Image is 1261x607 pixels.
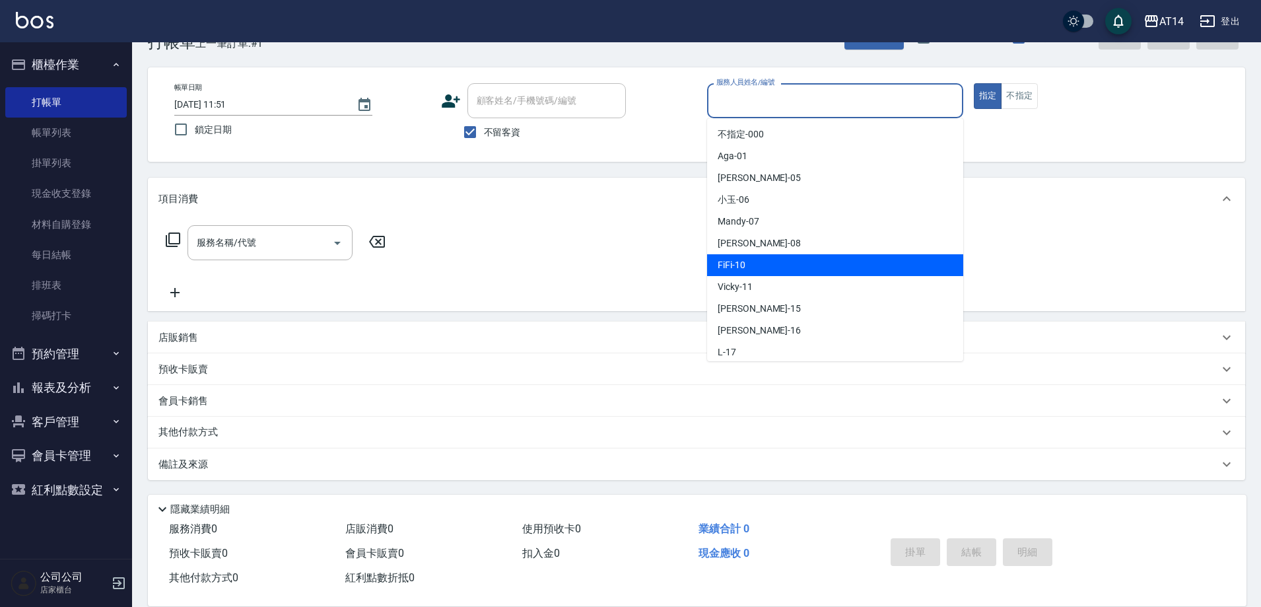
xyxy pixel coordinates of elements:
button: Open [327,232,348,254]
button: 櫃檯作業 [5,48,127,82]
span: 鎖定日期 [195,123,232,137]
span: 小玉 -06 [718,193,749,207]
span: 現金應收 0 [699,547,749,559]
a: 每日結帳 [5,240,127,270]
span: [PERSON_NAME] -15 [718,302,801,316]
div: 店販銷售 [148,322,1245,353]
p: 其他付款方式 [158,425,224,440]
p: 店家櫃台 [40,584,108,596]
span: 上一筆訂單:#1 [195,35,263,52]
a: 掃碼打卡 [5,301,127,331]
span: 扣入金 0 [522,547,560,559]
div: 項目消費 [148,178,1245,220]
span: 預收卡販賣 0 [169,547,228,559]
span: 業績合計 0 [699,522,749,535]
button: 指定 [974,83,1002,109]
span: 不留客資 [484,125,521,139]
span: FiFi -10 [718,258,745,272]
span: 使用預收卡 0 [522,522,581,535]
span: 會員卡販賣 0 [345,547,404,559]
span: 其他付款方式 0 [169,571,238,584]
button: save [1105,8,1132,34]
p: 會員卡銷售 [158,394,208,408]
p: 隱藏業績明細 [170,503,230,517]
a: 現金收支登錄 [5,178,127,209]
span: [PERSON_NAME] -16 [718,324,801,338]
img: Person [11,570,37,596]
a: 排班表 [5,270,127,301]
h5: 公司公司 [40,571,108,584]
button: 紅利點數設定 [5,473,127,507]
img: Logo [16,12,53,28]
button: 報表及分析 [5,371,127,405]
div: 會員卡銷售 [148,385,1245,417]
a: 帳單列表 [5,118,127,148]
a: 打帳單 [5,87,127,118]
label: 服務人員姓名/編號 [716,77,774,87]
span: Aga -01 [718,149,747,163]
button: 會員卡管理 [5,439,127,473]
p: 項目消費 [158,192,198,206]
span: [PERSON_NAME] -05 [718,171,801,185]
a: 材料自購登錄 [5,209,127,240]
span: Mandy -07 [718,215,759,229]
input: YYYY/MM/DD hh:mm [174,94,343,116]
div: 其他付款方式 [148,417,1245,448]
span: [PERSON_NAME] -08 [718,236,801,250]
p: 店販銷售 [158,331,198,345]
a: 掛單列表 [5,148,127,178]
span: 不指定 -000 [718,127,764,141]
p: 備註及來源 [158,458,208,472]
span: L -17 [718,345,736,359]
button: 不指定 [1001,83,1038,109]
button: 客戶管理 [5,405,127,439]
span: 服務消費 0 [169,522,217,535]
h3: 打帳單 [148,33,195,52]
div: 備註及來源 [148,448,1245,480]
div: 預收卡販賣 [148,353,1245,385]
label: 帳單日期 [174,83,202,92]
div: AT14 [1159,13,1184,30]
p: 預收卡販賣 [158,363,208,376]
span: Vicky -11 [718,280,753,294]
span: 紅利點數折抵 0 [345,571,415,584]
button: 預約管理 [5,337,127,371]
span: 店販消費 0 [345,522,393,535]
button: AT14 [1138,8,1189,35]
button: Choose date, selected date is 2025-08-11 [349,89,380,121]
button: 登出 [1194,9,1245,34]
